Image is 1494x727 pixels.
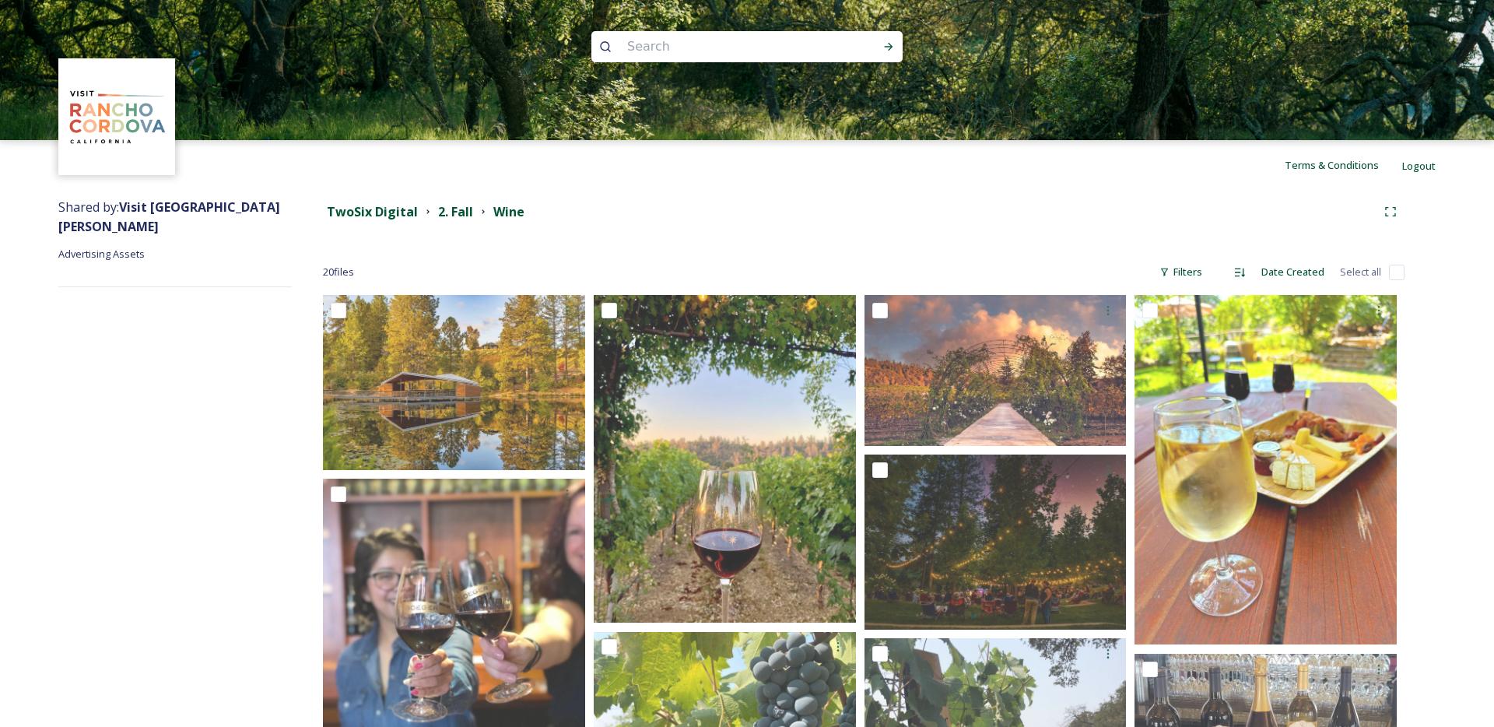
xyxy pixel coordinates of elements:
img: images.png [61,61,174,174]
span: Terms & Conditions [1285,158,1379,172]
span: 20 file s [323,265,354,279]
strong: TwoSix Digital [327,203,418,220]
span: Logout [1402,159,1436,173]
span: Shared by: [58,198,280,235]
strong: Visit [GEOGRAPHIC_DATA][PERSON_NAME] [58,198,280,235]
img: 4-3d54fa72-6f5d-4077-b647-25251e50ca02.jpg [1135,295,1397,644]
span: Select all [1340,265,1381,279]
img: 2022August_Starfield-Concert_233-Edit-(1).jpg [864,455,1127,630]
span: Advertising Assets [58,247,145,261]
img: 2019November_Starfield-Winery_62-Edit-2-(3).jpg [864,295,1127,446]
strong: 2. Fall [438,203,473,220]
div: Date Created [1254,257,1332,287]
input: Search [619,30,833,64]
strong: Wine [493,203,524,220]
div: Filters [1152,257,1210,287]
a: Terms & Conditions [1285,156,1402,174]
img: 2021November_Starfield-Fall-_31-Edit.jpg [323,295,585,470]
img: 364006181_775095017943147_7692635318464835598_n.jpg [594,295,856,623]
